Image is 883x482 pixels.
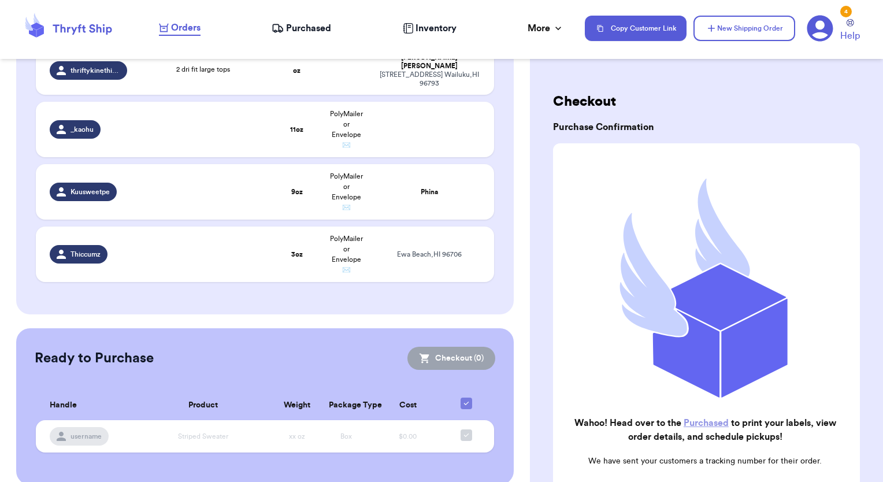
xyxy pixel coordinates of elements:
[340,433,352,440] span: Box
[291,188,303,195] strong: 9 oz
[684,418,729,428] a: Purchased
[407,347,495,370] button: Checkout (0)
[71,187,110,196] span: Kuusweetpe
[176,66,230,73] span: 2 dri fit large tops
[807,15,833,42] a: 4
[289,433,305,440] span: xx oz
[585,16,687,41] button: Copy Customer Link
[840,6,852,17] div: 4
[159,21,201,36] a: Orders
[562,455,848,467] p: We have sent your customers a tracking number for their order.
[178,433,228,440] span: Striped Sweater
[171,21,201,35] span: Orders
[330,173,363,211] span: PolyMailer or Envelope ✉️
[71,432,102,441] span: username
[415,21,457,35] span: Inventory
[378,250,480,259] div: Ewa Beach , HI 96706
[50,399,77,411] span: Handle
[403,21,457,35] a: Inventory
[330,235,363,273] span: PolyMailer or Envelope ✉️
[371,391,445,420] th: Cost
[272,21,331,35] a: Purchased
[71,66,121,75] span: thriftykinethings
[378,53,480,71] div: [PERSON_NAME] [PERSON_NAME]
[378,188,480,196] div: Phina
[71,250,101,259] span: Thiccumz
[553,92,860,111] h2: Checkout
[322,391,371,420] th: Package Type
[840,29,860,43] span: Help
[35,349,154,368] h2: Ready to Purchase
[291,251,303,258] strong: 3 oz
[528,21,564,35] div: More
[378,71,480,88] div: [STREET_ADDRESS] Wailuku , HI 96793
[399,433,417,440] span: $0.00
[134,391,272,420] th: Product
[71,125,94,134] span: _kaohu
[293,67,300,74] strong: oz
[693,16,795,41] button: New Shipping Order
[286,21,331,35] span: Purchased
[330,110,363,149] span: PolyMailer or Envelope ✉️
[840,19,860,43] a: Help
[290,126,303,133] strong: 11 oz
[272,391,321,420] th: Weight
[553,120,860,134] h3: Purchase Confirmation
[562,416,848,444] h2: Wahoo! Head over to the to print your labels, view order details, and schedule pickups!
